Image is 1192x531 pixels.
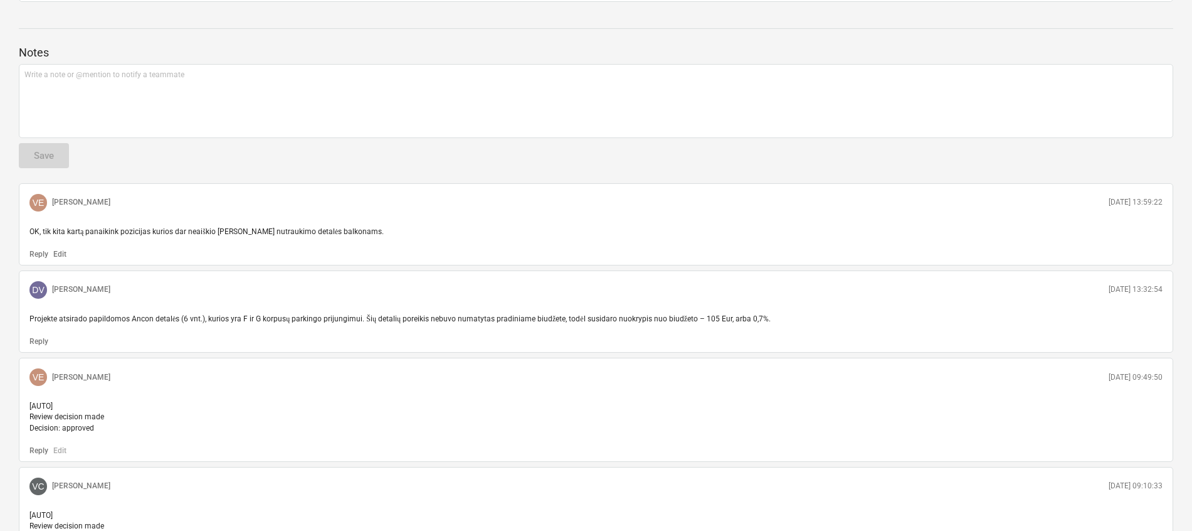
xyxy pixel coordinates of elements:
button: Reply [29,336,48,347]
span: DV [32,285,44,295]
button: Reply [29,446,48,456]
span: VE [33,372,45,382]
button: Edit [53,249,66,260]
p: [DATE] 13:59:22 [1109,197,1163,208]
span: OK, tik kita kartą panaikink pozicijas kurios dar neaiškio [PERSON_NAME] nutraukimo detalės balko... [29,227,384,236]
button: Edit [53,446,66,456]
span: VC [32,481,44,491]
p: [DATE] 09:10:33 [1109,481,1163,491]
p: [PERSON_NAME] [52,372,110,383]
div: Valdas Eimontas [29,194,47,212]
span: [AUTO] Review decision made Decision: approved [29,402,104,432]
button: Reply [29,249,48,260]
p: [PERSON_NAME] [52,197,110,208]
p: [PERSON_NAME] [52,481,110,491]
div: Dovydas Vaicius [29,281,47,299]
iframe: Chat Widget [1129,471,1192,531]
div: Valdas Eimontas [29,368,47,386]
p: [DATE] 09:49:50 [1109,372,1163,383]
p: [PERSON_NAME] [52,284,110,295]
span: Projekte atsirado papildomos Ancon detalės (6 vnt.), kurios yra F ir G korpusų parkingo prijungim... [29,314,771,323]
p: Notes [19,45,1173,60]
div: Valentinas Cilcius [29,478,47,495]
span: VE [33,198,45,208]
p: [DATE] 13:32:54 [1109,284,1163,295]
